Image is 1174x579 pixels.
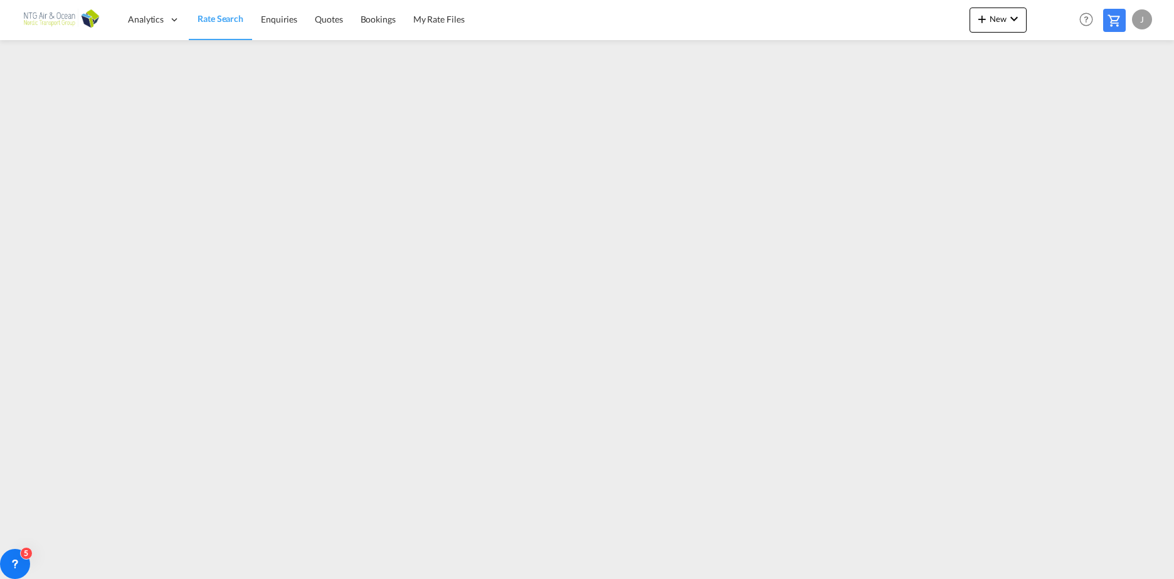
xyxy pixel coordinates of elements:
[1132,9,1152,29] div: J
[970,8,1027,33] button: icon-plus 400-fgNewicon-chevron-down
[128,13,164,26] span: Analytics
[975,11,990,26] md-icon: icon-plus 400-fg
[361,14,396,24] span: Bookings
[315,14,342,24] span: Quotes
[1076,9,1097,30] span: Help
[1007,11,1022,26] md-icon: icon-chevron-down
[1076,9,1103,31] div: Help
[19,6,103,34] img: e656f910b01211ecad38b5b032e214e6.png
[198,13,243,24] span: Rate Search
[261,14,297,24] span: Enquiries
[975,14,1022,24] span: New
[413,14,465,24] span: My Rate Files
